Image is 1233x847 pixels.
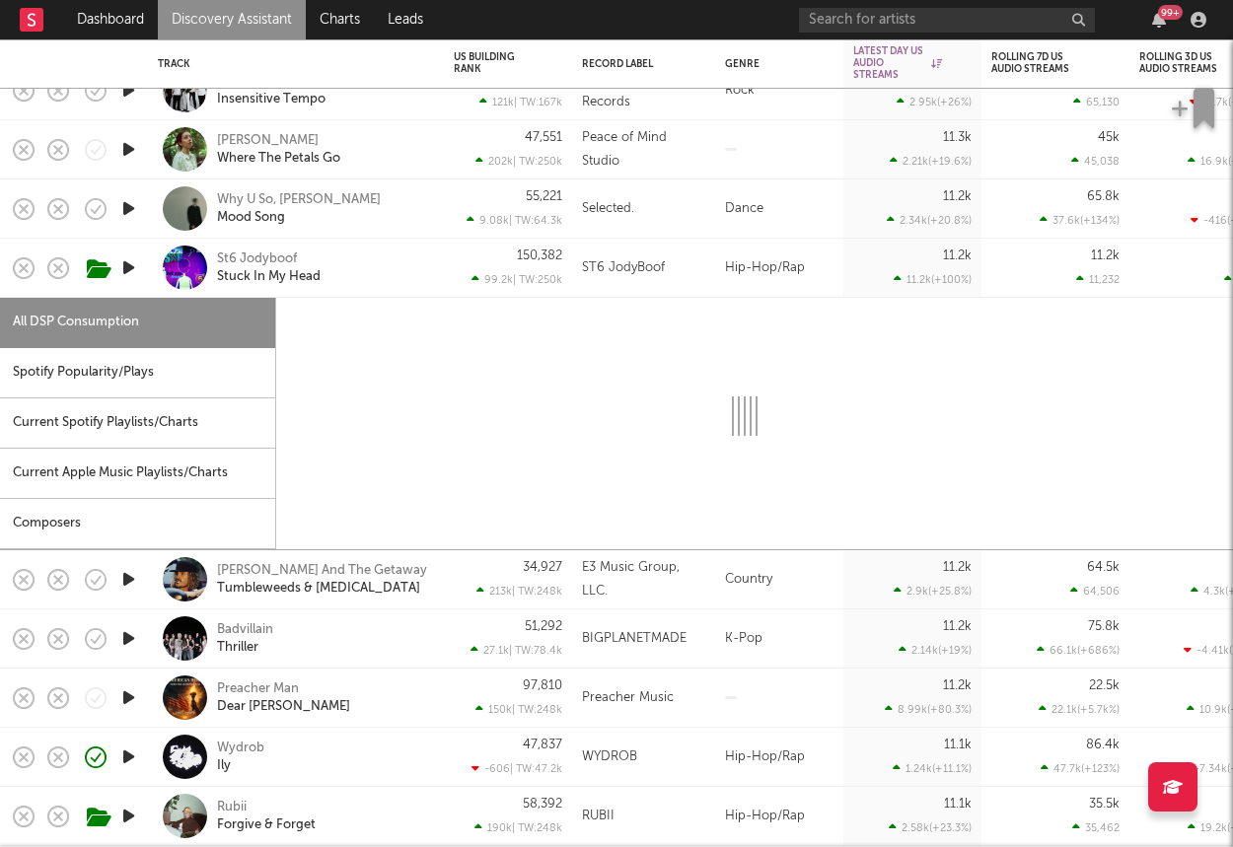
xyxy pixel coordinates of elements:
div: -606 | TW: 47.2k [454,762,562,775]
div: Equal Vision Records [582,67,705,114]
a: Forgive & Forget [217,816,316,834]
div: 34,927 [523,561,562,574]
div: US Building Rank [454,51,533,75]
div: 11.2k [943,679,972,692]
a: Stuck In My Head [217,268,321,286]
a: Mood Song [217,209,285,227]
div: 45k [1098,131,1120,144]
div: 51,292 [525,620,562,633]
a: Tumbleweeds & [MEDICAL_DATA] [217,580,420,598]
div: 11.2k [943,561,972,574]
div: Selected. [582,197,634,221]
div: 11.2k [1091,249,1120,262]
div: 64.5k [1087,561,1120,574]
div: E3 Music Group, LLC. [582,556,705,603]
div: Rock [715,61,843,120]
a: [PERSON_NAME] [217,132,319,150]
a: Ily [217,757,231,775]
div: Record Label [582,58,676,70]
div: 213k | TW: 248k [454,585,562,598]
div: 8.99k ( +80.3 % ) [885,703,972,716]
div: Preacher Music [582,686,674,710]
div: Hip-Hop/Rap [715,787,843,846]
div: 11.2k [943,190,972,203]
div: 1.24k ( +11.1 % ) [893,762,972,775]
div: 11.3k [943,131,972,144]
div: 55,221 [526,190,562,203]
a: Rubii [217,799,247,816]
a: Thriller [217,639,258,657]
div: Genre [725,58,824,70]
div: 2.34k ( +20.8 % ) [887,214,972,227]
div: Rolling 7D US Audio Streams [991,51,1090,75]
div: Wydrob [217,740,264,757]
div: K-Pop [715,609,843,669]
div: 97,810 [523,679,562,692]
div: 121k | TW: 167k [454,96,562,108]
div: 65.8k [1087,190,1120,203]
div: 11.2k [943,620,972,633]
a: [PERSON_NAME] And The Getaway [217,562,427,580]
div: 11.2k [943,249,972,262]
div: Latest Day US Audio Streams [853,45,942,81]
div: Dance [715,179,843,239]
div: 37.6k ( +134 % ) [1040,214,1120,227]
a: Dear [PERSON_NAME] [217,698,350,716]
div: Track [158,58,424,70]
div: 11.1k [944,739,972,751]
a: Insensitive Tempo [217,91,326,108]
div: 99.2k | TW: 250k [454,273,562,286]
div: 2.9k ( +25.8 % ) [894,585,972,598]
div: 75.8k [1088,620,1120,633]
a: St6 Jodyboof [217,250,297,268]
div: 58,392 [523,798,562,811]
div: ST6 JodyBoof [582,256,665,280]
div: 99 + [1158,5,1183,20]
div: 27.1k | TW: 78.4k [454,644,562,657]
div: 2.14k ( +19 % ) [899,644,972,657]
a: Where The Petals Go [217,150,340,168]
div: Peace of Mind Studio [582,126,705,174]
div: 22.5k [1089,679,1120,692]
a: Badvillain [217,621,273,639]
div: Hip-Hop/Rap [715,239,843,298]
div: 2.21k ( +19.6 % ) [890,155,972,168]
div: Country [715,550,843,609]
div: 2.58k ( +23.3 % ) [889,821,972,834]
div: 190k | TW: 248k [454,821,562,834]
div: 47.7k ( +123 % ) [1041,762,1120,775]
div: 150,382 [517,249,562,262]
div: 66.1k ( +686 % ) [1037,644,1120,657]
div: 150k | TW: 248k [454,703,562,716]
div: 65,130 [1073,96,1120,108]
div: 11.2k ( +100 % ) [894,273,972,286]
div: 47,551 [525,131,562,144]
div: 86.4k [1086,739,1120,751]
div: 35,462 [1072,821,1120,834]
a: Why U So, [PERSON_NAME] [217,191,381,209]
div: Hip-Hop/Rap [715,728,843,787]
div: 11,232 [1076,273,1120,286]
div: 47,837 [523,739,562,751]
div: BIGPLANETMADE [582,627,687,651]
div: 202k | TW: 250k [454,155,562,168]
div: WYDROB [582,745,637,769]
div: 45,038 [1071,155,1120,168]
a: Preacher Man [217,680,299,698]
div: RUBII [582,805,615,828]
div: 22.1k ( +5.7k % ) [1039,703,1120,716]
